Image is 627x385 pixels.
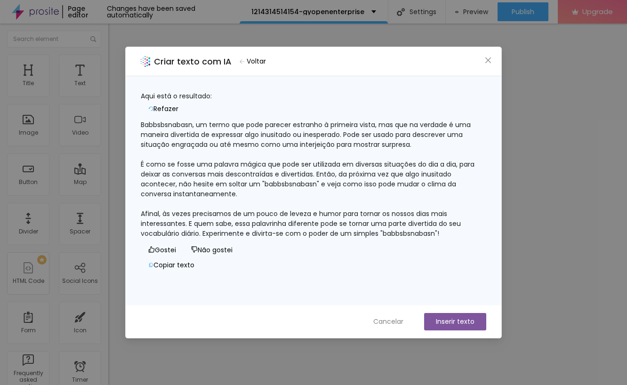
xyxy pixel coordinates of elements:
span: like [148,246,155,253]
button: Não gostei [184,242,240,257]
button: Close [483,56,493,65]
span: dislike [191,246,198,253]
span: Cancelar [373,317,403,327]
span: Voltar [247,56,266,66]
h2: Criar texto com IA [154,55,232,68]
div: Babbsbsnabasn, um termo que pode parecer estranho à primeira vista, mas que na verdade é uma mane... [141,120,486,239]
span: close [484,56,492,64]
span: Refazer [153,104,178,114]
button: Refazer [141,101,186,116]
button: Voltar [235,55,270,68]
button: Cancelar [364,313,413,330]
button: Inserir texto [424,313,486,330]
button: Copiar texto [141,257,202,273]
div: Aqui está o resultado: [141,91,486,101]
button: Gostei [141,242,184,257]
